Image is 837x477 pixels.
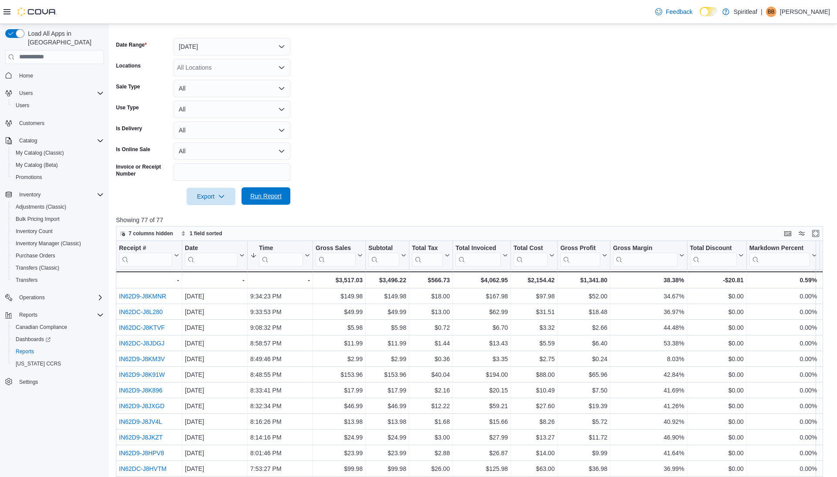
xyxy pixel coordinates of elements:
[2,69,107,82] button: Home
[177,228,226,239] button: 1 field sorted
[2,117,107,129] button: Customers
[613,322,684,333] div: 44.48%
[116,41,147,48] label: Date Range
[119,244,172,266] div: Receipt # URL
[250,432,310,443] div: 8:14:16 PM
[116,163,170,177] label: Invoice or Receipt Number
[250,244,310,266] button: Time
[613,275,684,285] div: 38.38%
[514,354,555,364] div: $2.75
[187,188,235,205] button: Export
[174,80,290,97] button: All
[116,146,150,153] label: Is Online Sale
[316,354,363,364] div: $2.99
[185,244,245,266] button: Date
[412,416,450,427] div: $1.68
[259,244,303,266] div: Time
[749,244,810,266] div: Markdown Percent
[316,244,356,252] div: Gross Sales
[749,244,810,252] div: Markdown Percent
[412,369,450,380] div: $40.04
[514,307,555,317] div: $31.51
[560,369,607,380] div: $65.96
[119,355,165,362] a: IN62D9-J8KM3V
[316,307,363,317] div: $49.99
[250,385,310,396] div: 8:33:41 PM
[12,148,68,158] a: My Catalog (Classic)
[12,334,104,345] span: Dashboards
[316,244,356,266] div: Gross Sales
[560,432,607,443] div: $11.72
[12,322,104,332] span: Canadian Compliance
[2,309,107,321] button: Reports
[368,275,406,285] div: $3,496.22
[749,244,817,266] button: Markdown Percent
[690,369,744,380] div: $0.00
[16,228,53,235] span: Inventory Count
[514,369,555,380] div: $88.00
[16,118,48,129] a: Customers
[16,135,41,146] button: Catalog
[734,7,757,17] p: Spiritleaf
[12,238,104,249] span: Inventory Manager (Classic)
[456,369,508,380] div: $194.00
[412,432,450,443] div: $3.00
[456,354,508,364] div: $3.35
[560,244,600,266] div: Gross Profit
[368,322,406,333] div: $5.98
[16,310,41,320] button: Reports
[666,7,692,16] span: Feedback
[12,359,104,369] span: Washington CCRS
[12,100,33,111] a: Users
[368,291,406,301] div: $149.98
[690,244,737,252] div: Total Discount
[768,7,775,17] span: BB
[9,213,107,225] button: Bulk Pricing Import
[119,293,166,300] a: IN62D9-J8KMNR
[19,137,37,144] span: Catalog
[250,192,282,200] span: Run Report
[9,358,107,370] button: [US_STATE] CCRS
[16,149,64,156] span: My Catalog (Classic)
[412,275,450,285] div: $566.73
[16,252,55,259] span: Purchase Orders
[368,432,406,443] div: $24.99
[749,338,817,348] div: 0.00%
[412,322,450,333] div: $0.72
[412,338,450,348] div: $1.44
[119,308,163,315] a: IN62DC-J8L280
[119,387,163,394] a: IN62D9-J8K896
[16,162,58,169] span: My Catalog (Beta)
[316,432,363,443] div: $24.99
[412,354,450,364] div: $0.36
[116,104,139,111] label: Use Type
[368,244,399,266] div: Subtotal
[749,275,817,285] div: 0.59%
[514,291,555,301] div: $97.98
[514,432,555,443] div: $13.27
[185,244,238,252] div: Date
[368,416,406,427] div: $13.98
[9,262,107,274] button: Transfers (Classic)
[749,401,817,411] div: 0.00%
[12,214,63,224] a: Bulk Pricing Import
[242,187,290,205] button: Run Report
[119,244,179,266] button: Receipt #
[16,292,104,303] span: Operations
[174,142,290,160] button: All
[12,250,59,261] a: Purchase Orders
[185,369,245,380] div: [DATE]
[412,307,450,317] div: $13.00
[250,416,310,427] div: 8:16:26 PM
[185,322,245,333] div: [DATE]
[783,228,793,239] button: Keyboard shortcuts
[16,203,66,210] span: Adjustments (Classic)
[16,174,42,181] span: Promotions
[9,333,107,345] a: Dashboards
[12,172,104,183] span: Promotions
[12,226,104,237] span: Inventory Count
[514,416,555,427] div: $8.26
[316,275,363,285] div: $3,517.03
[456,416,508,427] div: $15.66
[16,336,51,343] span: Dashboards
